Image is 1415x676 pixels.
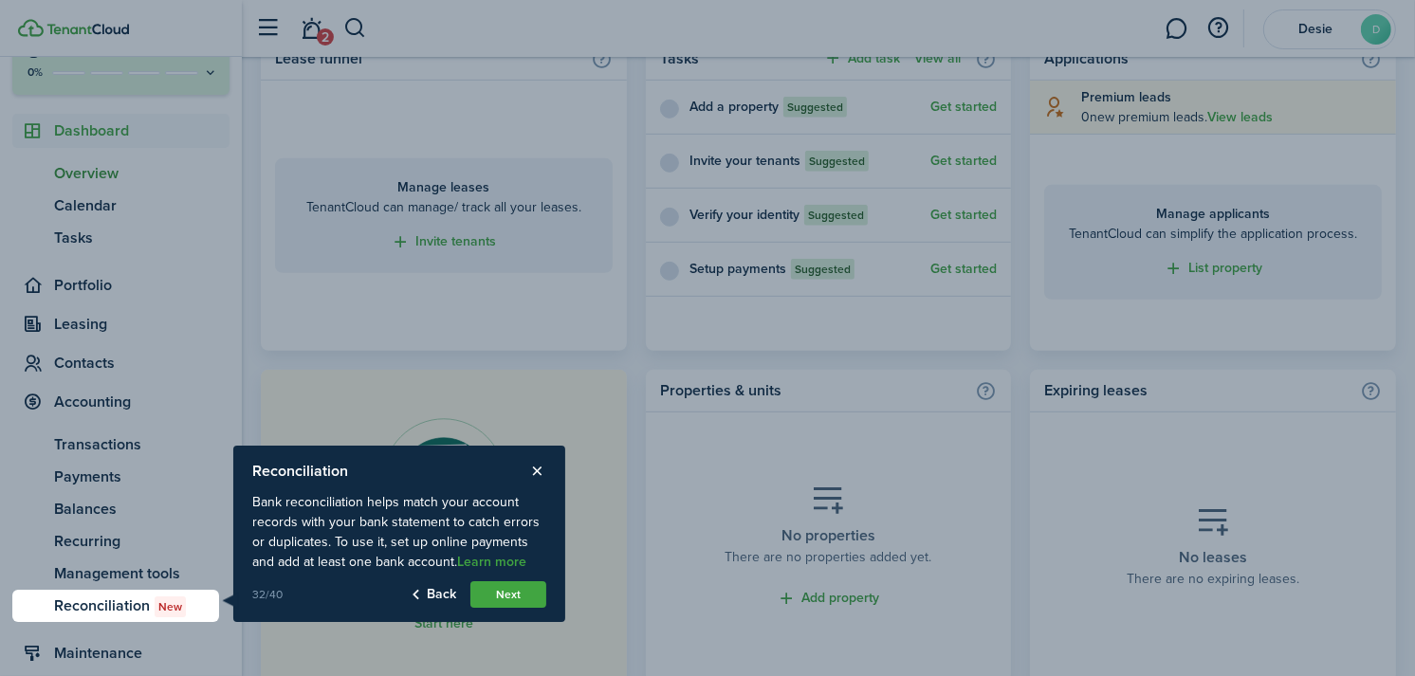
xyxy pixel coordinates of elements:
[252,460,348,483] product-tour-step-title: Reconciliation
[528,463,546,480] button: Close product tour
[470,581,546,608] button: Next
[252,586,283,603] span: 32/40
[411,581,456,608] button: Back
[457,555,526,570] a: Learn more
[252,483,546,581] product-tour-step-description: Bank reconciliation helps match your account records with your bank statement to catch errors or ...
